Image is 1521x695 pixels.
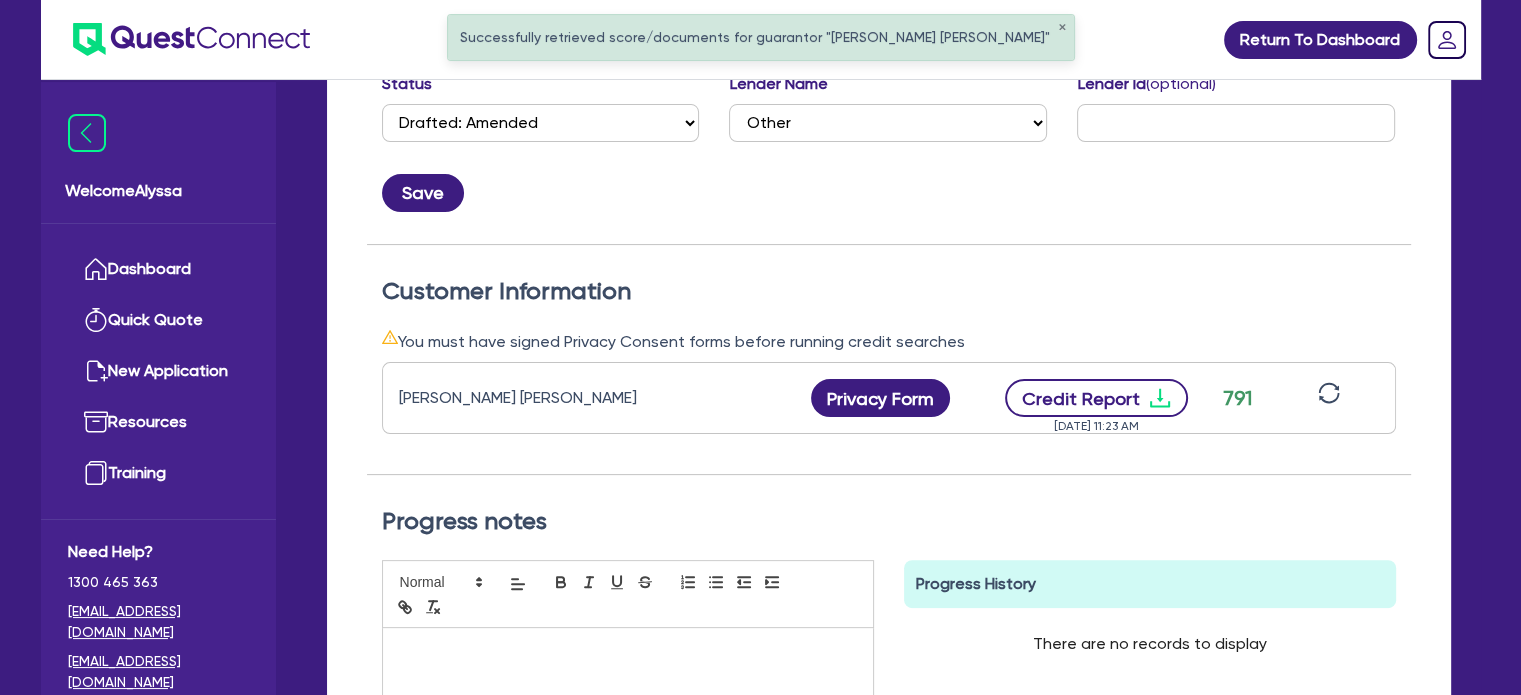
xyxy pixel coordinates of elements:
[1312,381,1346,416] button: sync
[68,601,249,643] a: [EMAIL_ADDRESS][DOMAIN_NAME]
[382,329,398,345] span: warning
[904,560,1396,608] div: Progress History
[1213,383,1263,413] div: 791
[811,379,951,417] button: Privacy Form
[399,386,649,410] div: [PERSON_NAME] [PERSON_NAME]
[1224,21,1417,59] a: Return To Dashboard
[382,174,464,212] button: Save
[68,572,249,593] span: 1300 465 363
[68,295,249,346] a: Quick Quote
[84,359,108,383] img: new-application
[68,346,249,397] a: New Application
[68,651,249,693] a: [EMAIL_ADDRESS][DOMAIN_NAME]
[382,507,1396,536] h2: Progress notes
[382,329,1396,354] div: You must have signed Privacy Consent forms before running credit searches
[729,72,827,96] label: Lender Name
[68,448,249,499] a: Training
[1421,14,1473,66] a: Dropdown toggle
[1318,382,1340,404] span: sync
[448,15,1074,60] div: Successfully retrieved score/documents for guarantor "[PERSON_NAME] [PERSON_NAME]"
[68,114,106,152] img: icon-menu-close
[73,23,310,56] img: quest-connect-logo-blue
[1145,74,1215,93] span: (optional)
[68,397,249,448] a: Resources
[1005,379,1188,417] button: Credit Reportdownload
[382,72,432,96] label: Status
[1058,23,1066,33] button: ✕
[84,410,108,434] img: resources
[382,277,1396,306] h2: Customer Information
[65,179,252,203] span: Welcome Alyssa
[84,461,108,485] img: training
[1148,386,1172,410] span: download
[1009,608,1291,680] div: There are no records to display
[84,308,108,332] img: quick-quote
[68,540,249,564] span: Need Help?
[68,244,249,295] a: Dashboard
[1077,72,1215,96] label: Lender Id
